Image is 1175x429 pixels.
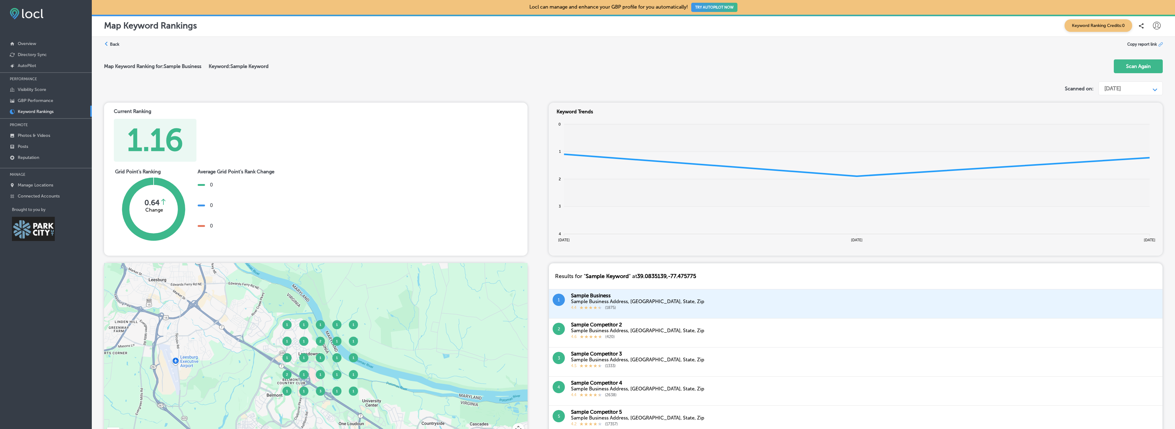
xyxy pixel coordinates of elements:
p: Manage Locations [18,183,53,188]
p: Posts [18,144,28,149]
img: Park City [12,217,55,241]
p: Directory Sync [18,52,47,57]
p: Keyword Rankings [18,109,54,114]
p: Visibility Score [18,87,46,92]
p: Overview [18,41,36,46]
p: GBP Performance [18,98,53,103]
p: Brought to you by [12,207,92,212]
p: AutoPilot [18,63,36,68]
p: Connected Accounts [18,194,60,199]
p: Reputation [18,155,39,160]
button: TRY AUTOPILOT NOW [691,3,737,12]
p: Photos & Videos [18,133,50,138]
img: fda3e92497d09a02dc62c9cd864e3231.png [10,8,43,19]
